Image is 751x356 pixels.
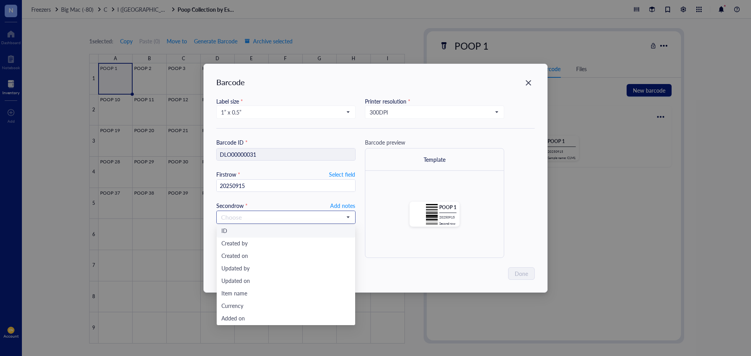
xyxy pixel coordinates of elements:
div: Printer resolution [365,97,504,106]
span: 300 DPI [370,109,498,116]
div: Created on [221,252,350,261]
div: Updated by [221,265,350,273]
div: POOP 1 [439,204,456,211]
div: Created on [217,250,355,263]
div: Barcode ID [216,138,356,147]
div: Currency [217,300,355,313]
div: Created by [217,238,355,250]
div: Created by [221,240,350,248]
input: Add a note [217,180,355,192]
div: Barcode preview [365,138,504,147]
button: Close [522,77,535,89]
button: Select field [329,170,356,179]
div: Second row [216,201,248,210]
button: Done [508,267,535,280]
button: Add notes [330,201,356,210]
div: ID [221,227,350,236]
div: First row [216,170,240,179]
div: Label size [216,97,356,106]
span: 1” x 0.5” [221,109,349,116]
img: P2tTGDAAAAAElFTkSuQmCC [426,204,438,224]
div: Updated on [221,277,350,286]
div: Currency [221,302,350,311]
span: Add notes [330,200,355,211]
div: Item name [221,290,350,298]
span: Select field [329,169,355,179]
div: Added on [217,313,355,325]
div: ID [217,225,355,238]
div: Barcode [216,77,535,88]
div: 20250915 [439,214,456,219]
span: Close [522,78,535,88]
div: Second row [439,220,456,225]
div: Added on [221,315,350,323]
div: Updated by [217,263,355,275]
div: Updated on [217,275,355,288]
div: Template [424,155,445,164]
div: Item name [217,288,355,300]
